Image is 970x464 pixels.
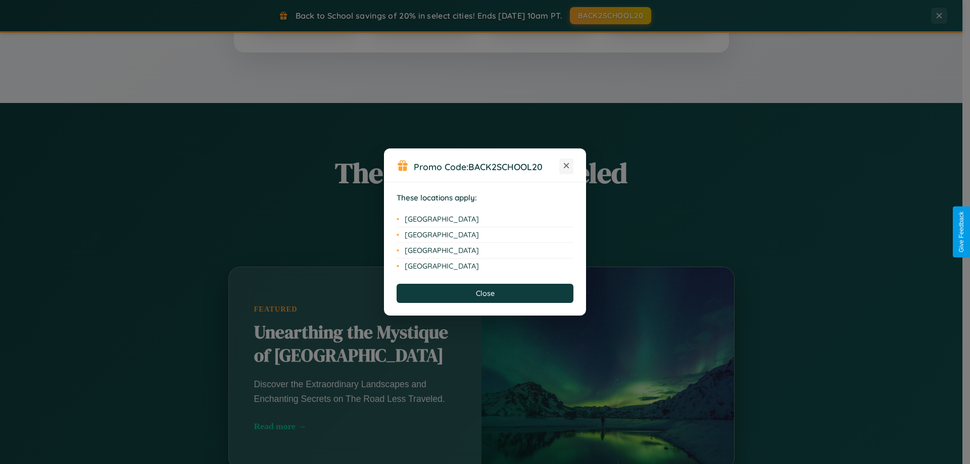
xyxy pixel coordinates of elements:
li: [GEOGRAPHIC_DATA] [397,259,573,274]
li: [GEOGRAPHIC_DATA] [397,212,573,227]
button: Close [397,284,573,303]
li: [GEOGRAPHIC_DATA] [397,243,573,259]
li: [GEOGRAPHIC_DATA] [397,227,573,243]
b: BACK2SCHOOL20 [468,161,543,172]
h3: Promo Code: [414,161,559,172]
strong: These locations apply: [397,193,477,202]
div: Give Feedback [958,212,965,252]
